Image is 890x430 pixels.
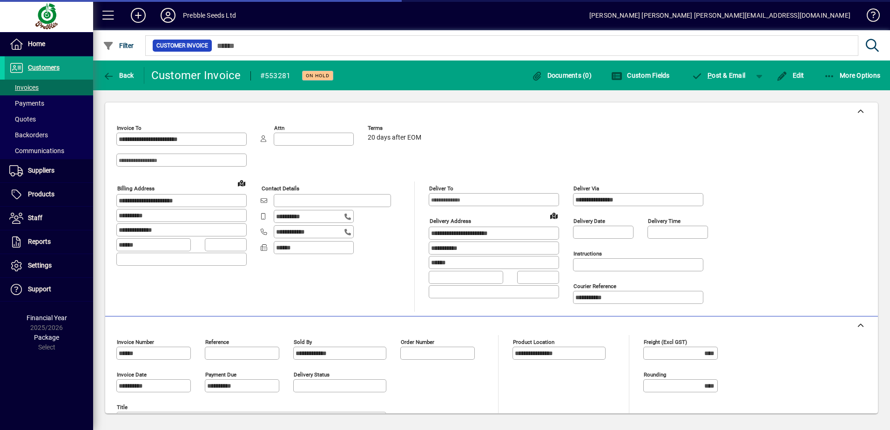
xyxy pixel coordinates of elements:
span: Payments [9,100,44,107]
a: Payments [5,95,93,111]
mat-label: Invoice date [117,371,147,378]
span: Terms [368,125,424,131]
span: Back [103,72,134,79]
span: Staff [28,214,42,222]
a: View on map [234,175,249,190]
span: P [708,72,712,79]
span: Communications [9,147,64,155]
mat-label: Deliver To [429,185,453,192]
button: More Options [822,67,883,84]
div: #553281 [260,68,291,83]
span: ost & Email [692,72,746,79]
a: Staff [5,207,93,230]
button: Add [123,7,153,24]
span: On hold [306,73,330,79]
button: Documents (0) [529,67,594,84]
span: Invoices [9,84,39,91]
a: Knowledge Base [860,2,878,32]
span: Home [28,40,45,47]
mat-label: Delivery date [573,218,605,224]
span: 20 days after EOM [368,134,421,141]
span: Products [28,190,54,198]
div: Customer Invoice [151,68,241,83]
span: Reports [28,238,51,245]
span: Package [34,334,59,341]
mat-label: Invoice number [117,339,154,345]
mat-label: Title [117,404,128,410]
span: Quotes [9,115,36,123]
span: Backorders [9,131,48,139]
mat-label: Delivery status [294,371,330,378]
mat-label: Product location [513,339,554,345]
span: Support [28,285,51,293]
button: Filter [101,37,136,54]
span: Custom Fields [611,72,670,79]
button: Custom Fields [609,67,672,84]
mat-label: Freight (excl GST) [644,339,687,345]
button: Profile [153,7,183,24]
a: Invoices [5,80,93,95]
span: Settings [28,262,52,269]
span: Filter [103,42,134,49]
mat-label: Courier Reference [573,283,616,289]
a: Communications [5,143,93,159]
mat-label: Attn [274,125,284,131]
a: Suppliers [5,159,93,182]
a: View on map [546,208,561,223]
mat-label: Delivery time [648,218,681,224]
span: Customer Invoice [156,41,208,50]
span: Suppliers [28,167,54,174]
mat-label: Reference [205,339,229,345]
a: Products [5,183,93,206]
mat-label: Rounding [644,371,666,378]
mat-label: Instructions [573,250,602,257]
a: Settings [5,254,93,277]
a: Reports [5,230,93,254]
a: Backorders [5,127,93,143]
span: Financial Year [27,314,67,322]
mat-label: Payment due [205,371,236,378]
span: Documents (0) [531,72,592,79]
span: Edit [776,72,804,79]
button: Back [101,67,136,84]
a: Quotes [5,111,93,127]
app-page-header-button: Back [93,67,144,84]
div: Prebble Seeds Ltd [183,8,236,23]
a: Support [5,278,93,301]
mat-label: Invoice To [117,125,142,131]
span: More Options [824,72,881,79]
mat-label: Sold by [294,339,312,345]
div: [PERSON_NAME] [PERSON_NAME] [PERSON_NAME][EMAIL_ADDRESS][DOMAIN_NAME] [589,8,850,23]
button: Post & Email [687,67,750,84]
mat-label: Deliver via [573,185,599,192]
a: Home [5,33,93,56]
mat-label: Order number [401,339,434,345]
button: Edit [774,67,807,84]
span: Customers [28,64,60,71]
